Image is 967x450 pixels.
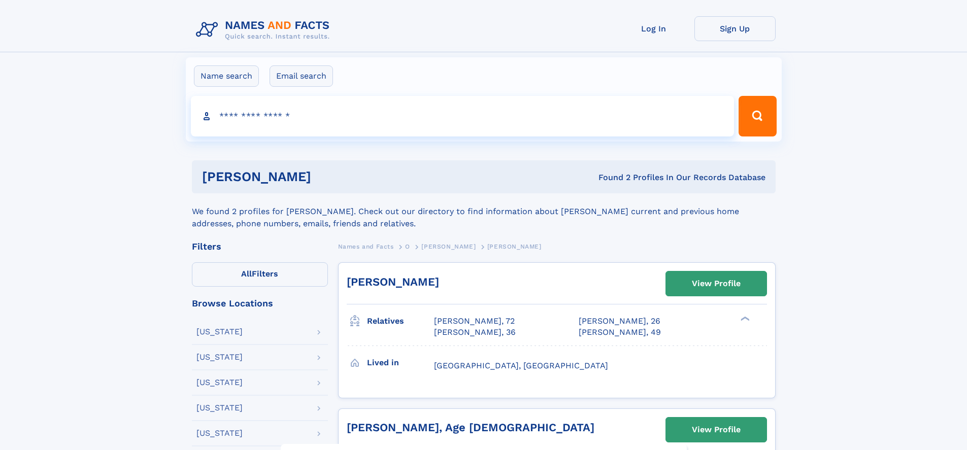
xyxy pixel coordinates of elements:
a: [PERSON_NAME], 36 [434,327,516,338]
div: View Profile [692,272,741,295]
div: [US_STATE] [196,429,243,437]
a: [PERSON_NAME], 72 [434,316,515,327]
span: [GEOGRAPHIC_DATA], [GEOGRAPHIC_DATA] [434,361,608,370]
div: We found 2 profiles for [PERSON_NAME]. Check out our directory to find information about [PERSON_... [192,193,776,230]
div: Filters [192,242,328,251]
a: O [405,240,410,253]
label: Name search [194,65,259,87]
input: search input [191,96,735,136]
span: [PERSON_NAME] [421,243,476,250]
div: Browse Locations [192,299,328,308]
a: [PERSON_NAME] [347,275,439,288]
div: View Profile [692,418,741,441]
a: [PERSON_NAME], 26 [579,316,660,327]
span: [PERSON_NAME] [487,243,542,250]
div: Found 2 Profiles In Our Records Database [455,172,765,183]
button: Search Button [739,96,776,136]
a: Log In [613,16,694,41]
span: All [241,269,252,279]
a: View Profile [666,271,766,296]
div: ❯ [738,316,750,322]
div: [US_STATE] [196,353,243,361]
div: [US_STATE] [196,328,243,336]
h3: Relatives [367,313,434,330]
label: Filters [192,262,328,287]
a: Names and Facts [338,240,394,253]
div: [US_STATE] [196,378,243,387]
a: View Profile [666,418,766,442]
a: [PERSON_NAME] [421,240,476,253]
div: [US_STATE] [196,404,243,412]
a: Sign Up [694,16,776,41]
span: O [405,243,410,250]
img: Logo Names and Facts [192,16,338,44]
label: Email search [270,65,333,87]
h1: [PERSON_NAME] [202,170,455,183]
h3: Lived in [367,354,434,371]
a: [PERSON_NAME], 49 [579,327,661,338]
a: [PERSON_NAME], Age [DEMOGRAPHIC_DATA] [347,421,594,434]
